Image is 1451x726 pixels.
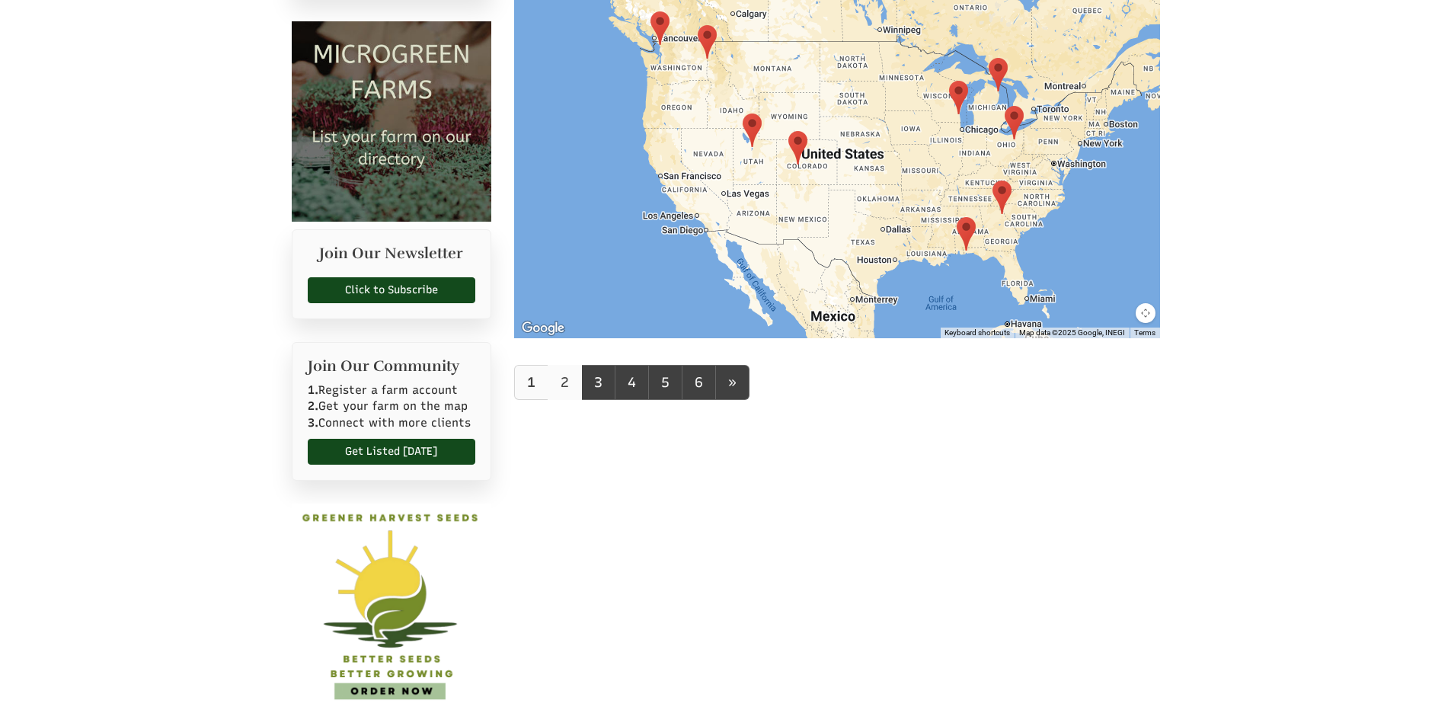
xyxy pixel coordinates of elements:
a: Click to Subscribe [308,277,476,303]
a: Get Listed [DATE] [308,439,476,465]
a: Terms (opens in new tab) [1134,328,1155,337]
div: 'Ono Microgreens [957,217,976,251]
b: 1. [308,383,318,397]
div: Akron Microgreens [1005,106,1024,139]
span: Map data ©2025 Google, INEGI [1019,328,1125,337]
h2: Join Our Newsletter [308,245,476,270]
a: next [715,365,749,400]
div: Melissa and Mark Barton [992,181,1012,214]
a: 1 [514,365,548,400]
img: Microgreen Farms list your microgreen farm today [292,21,492,222]
div: Julie Luettgen [949,81,968,114]
p: Register a farm account Get your farm on the map Connect with more clients [308,382,476,431]
a: Open this area in Google Maps (opens a new window) [518,318,568,338]
img: Google [518,318,568,338]
button: Keyboard shortcuts [944,328,1010,338]
h2: Join Our Community [308,358,476,375]
b: 2. [308,399,318,413]
img: GREENER HARVEST SEEDS [292,504,492,704]
div: Grandpappy's Greens [989,58,1008,91]
a: 4 [615,365,649,400]
div: Hope Rising Microgreens [788,131,807,165]
div: Modern Microgreens [743,114,762,147]
b: 3. [308,416,318,430]
div: MicroLife Gardens [650,11,670,45]
button: Map camera controls [1136,303,1155,323]
span: » [728,374,737,391]
a: 3 [581,365,615,400]
div: Dejah Simunds [698,25,717,59]
b: 1 [527,374,535,391]
a: 6 [682,365,716,400]
a: 2 [548,365,582,400]
a: 5 [648,365,682,400]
